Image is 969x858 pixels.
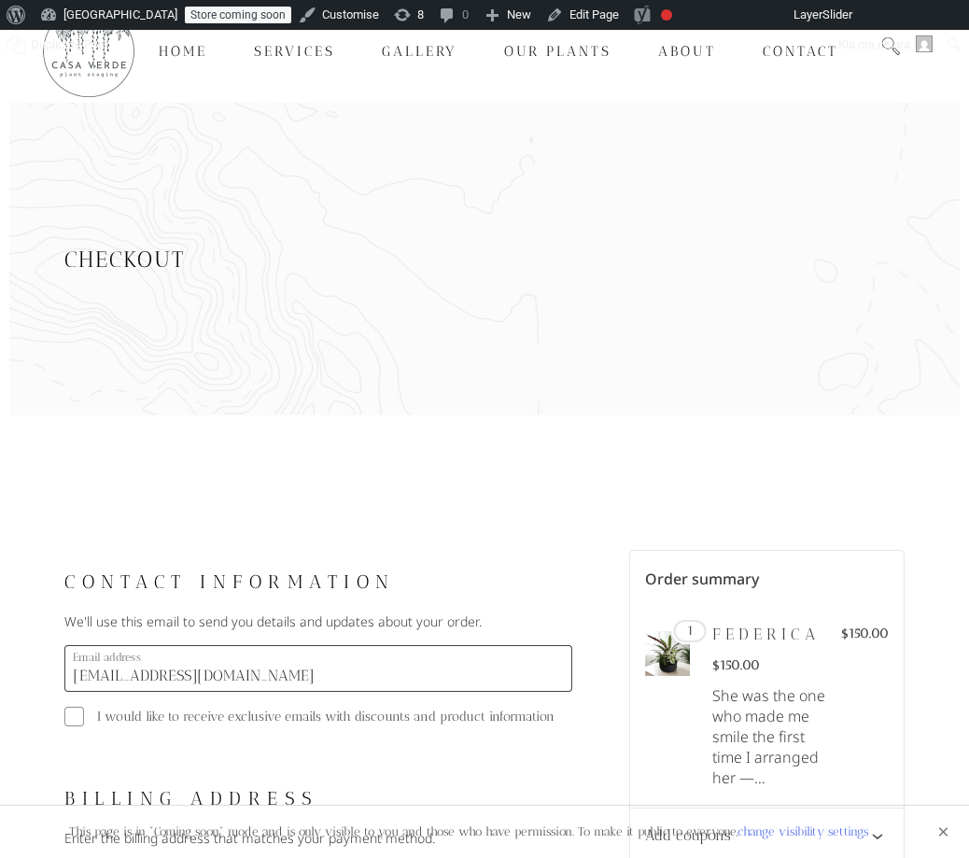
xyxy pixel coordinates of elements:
[382,43,457,60] span: Gallery
[763,43,838,60] span: Contact
[645,566,904,592] p: Order summary
[64,831,572,847] p: Enter the billing address that matches your payment method.
[64,774,572,823] h2: Billing address
[645,631,690,676] img: FEDERICA
[832,30,940,60] a: Kia ora,
[712,685,830,788] p: She was the one who made me smile the first time I arranged her —…
[185,7,291,23] a: Store coming soon
[73,649,141,666] label: Email address
[658,43,716,60] span: About
[689,4,793,26] img: Views over 48 hours. Click for more Jetpack Stats.
[254,43,335,60] span: Services
[64,557,572,607] h2: Contact information
[878,37,910,51] span: chiara
[712,622,830,646] h3: FEDERICA
[64,614,572,630] p: We'll use this email to send you details and updates about your order.
[504,43,611,60] span: Our Plants
[841,626,889,641] span: $150.00
[645,823,889,848] div: Add coupons
[31,30,108,60] span: Duplicate Post
[687,625,694,638] span: 1
[97,707,555,726] div: I would like to receive exclusive emails with discounts and product information
[712,657,760,673] span: $150.00
[64,707,84,726] input: I would like to receive exclusive emails with discounts and product information
[64,246,186,273] span: Checkout
[159,43,207,60] span: Home
[64,645,572,692] input: Email address
[661,9,672,21] div: Focus keyphrase not set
